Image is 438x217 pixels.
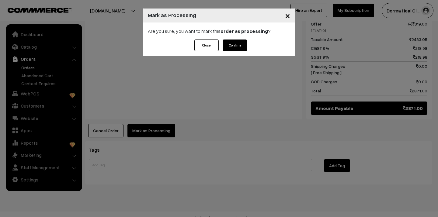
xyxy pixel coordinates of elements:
[223,40,247,51] button: Confirm
[285,10,290,21] span: ×
[148,11,196,19] h4: Mark as Processing
[280,6,295,25] button: Close
[194,40,219,51] button: Close
[143,22,295,40] div: Are you sure, you want to mark this ?
[221,28,268,34] strong: order as processing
